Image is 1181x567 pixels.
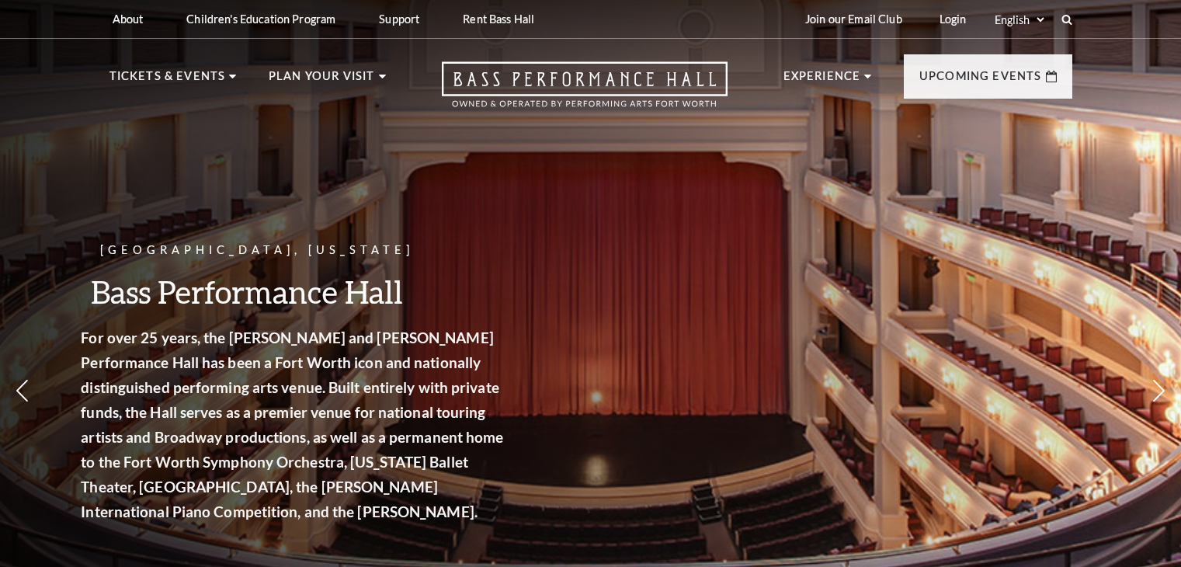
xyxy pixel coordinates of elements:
[103,241,530,260] p: [GEOGRAPHIC_DATA], [US_STATE]
[919,67,1042,95] p: Upcoming Events
[113,12,144,26] p: About
[269,67,375,95] p: Plan Your Visit
[992,12,1047,27] select: Select:
[463,12,534,26] p: Rent Bass Hall
[103,272,530,311] h3: Bass Performance Hall
[109,67,226,95] p: Tickets & Events
[186,12,335,26] p: Children's Education Program
[379,12,419,26] p: Support
[783,67,861,95] p: Experience
[103,329,526,520] strong: For over 25 years, the [PERSON_NAME] and [PERSON_NAME] Performance Hall has been a Fort Worth ico...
